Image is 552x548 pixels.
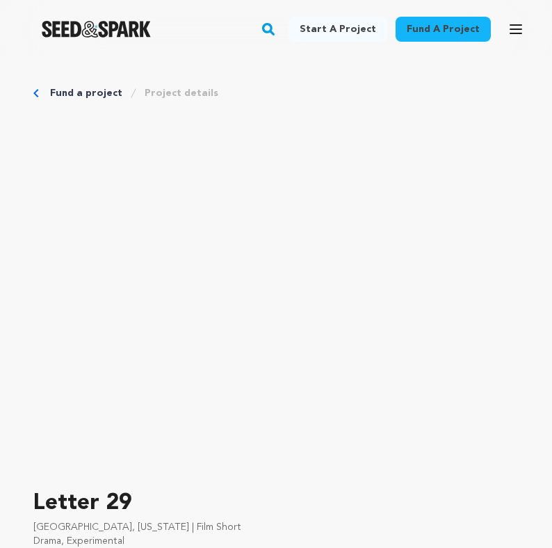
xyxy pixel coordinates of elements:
a: Project details [145,86,218,100]
a: Start a project [289,17,387,42]
p: [GEOGRAPHIC_DATA], [US_STATE] | Film Short [33,520,519,534]
img: Seed&Spark Logo Dark Mode [42,21,151,38]
a: Fund a project [50,86,122,100]
p: Drama, Experimental [33,534,519,548]
div: Breadcrumb [33,86,519,100]
a: Seed&Spark Homepage [42,21,151,38]
p: Letter 29 [33,487,519,520]
a: Fund a project [396,17,491,42]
